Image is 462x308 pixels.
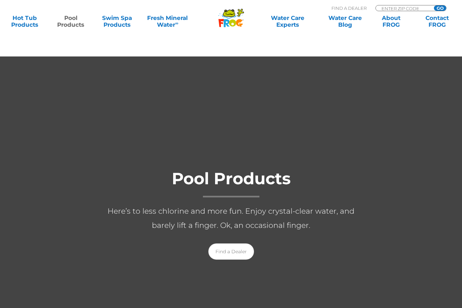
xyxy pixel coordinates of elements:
[99,15,135,28] a: Swim SpaProducts
[419,15,455,28] a: ContactFROG
[373,15,409,28] a: AboutFROG
[145,15,190,28] a: Fresh MineralWater∞
[381,5,426,11] input: Zip Code Form
[96,170,366,197] h1: Pool Products
[258,15,317,28] a: Water CareExperts
[53,15,89,28] a: PoolProducts
[331,5,367,11] p: Find A Dealer
[7,15,43,28] a: Hot TubProducts
[434,5,446,11] input: GO
[175,21,178,26] sup: ∞
[208,243,254,260] a: Find a Dealer
[96,204,366,233] p: Here’s to less chlorine and more fun. Enjoy crystal-clear water, and barely lift a finger. Ok, an...
[327,15,363,28] a: Water CareBlog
